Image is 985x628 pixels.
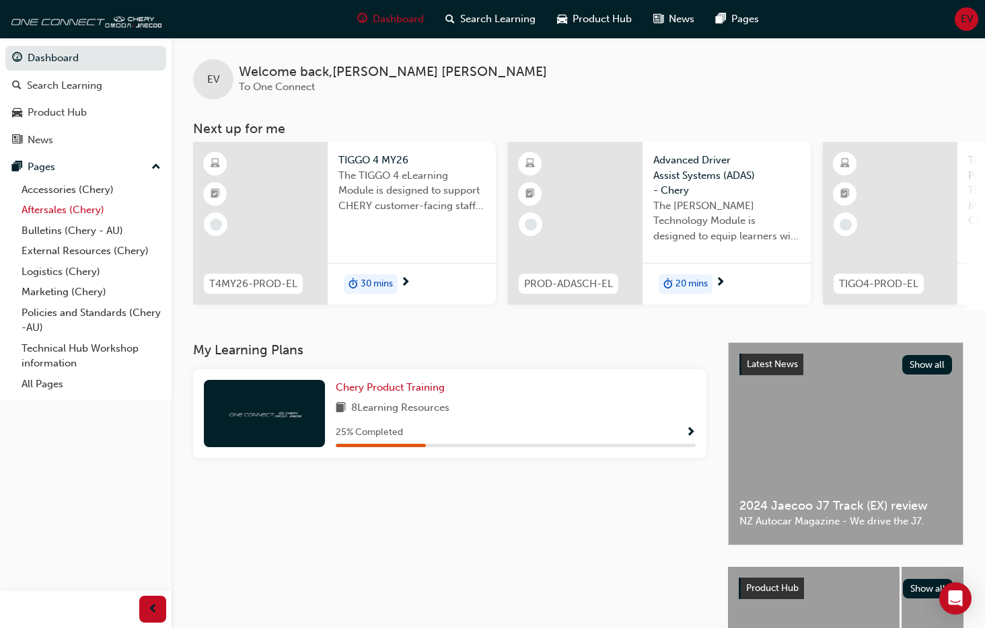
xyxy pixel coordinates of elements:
a: Product HubShow all [739,578,953,599]
span: duration-icon [349,276,358,293]
button: Pages [5,155,166,180]
a: Bulletins (Chery - AU) [16,221,166,241]
div: Pages [28,159,55,175]
a: T4MY26-PROD-ELTIGGO 4 MY26The TIGGO 4 eLearning Module is designed to support CHERY customer-faci... [193,142,496,305]
button: Show all [903,579,953,598]
span: learningRecordVerb_NONE-icon [210,219,222,231]
h3: My Learning Plans [193,342,706,358]
span: booktick-icon [211,186,220,203]
span: NZ Autocar Magazine - We drive the J7. [739,514,952,529]
button: EV [955,7,978,31]
div: News [28,132,53,148]
button: Show all [902,355,953,375]
span: learningRecordVerb_NONE-icon [525,219,537,231]
span: T4MY26-PROD-EL [209,276,297,292]
span: 20 mins [676,276,708,292]
a: News [5,128,166,153]
span: news-icon [12,134,22,147]
span: up-icon [151,159,161,176]
span: The TIGGO 4 eLearning Module is designed to support CHERY customer-facing staff with the product ... [338,168,485,214]
span: search-icon [445,11,455,28]
span: Product Hub [746,582,799,594]
span: Advanced Driver Assist Systems (ADAS) - Chery [653,153,800,198]
span: booktick-icon [840,186,850,203]
span: car-icon [557,11,567,28]
span: 8 Learning Resources [351,400,449,417]
h3: Next up for me [172,121,985,136]
a: Aftersales (Chery) [16,200,166,221]
span: booktick-icon [525,186,535,203]
div: Search Learning [27,78,102,93]
a: Search Learning [5,73,166,98]
span: News [669,11,694,27]
a: Policies and Standards (Chery -AU) [16,303,166,338]
span: pages-icon [12,161,22,173]
img: oneconnect [7,5,161,32]
a: pages-iconPages [705,5,770,33]
span: Pages [731,11,759,27]
span: prev-icon [148,601,158,618]
span: duration-icon [663,276,673,293]
div: Open Intercom Messenger [939,582,972,615]
span: 30 mins [361,276,393,292]
span: TIGGO 4 MY26 [338,153,485,168]
a: guage-iconDashboard [346,5,435,33]
span: guage-icon [12,52,22,65]
a: Accessories (Chery) [16,180,166,200]
img: oneconnect [227,407,301,420]
span: Show Progress [686,427,696,439]
span: guage-icon [357,11,367,28]
span: 2024 Jaecoo J7 Track (EX) review [739,498,952,514]
span: 25 % Completed [336,425,403,440]
a: PROD-ADASCH-ELAdvanced Driver Assist Systems (ADAS) - CheryThe [PERSON_NAME] Technology Module is... [508,142,811,305]
span: learningResourceType_ELEARNING-icon [840,155,850,173]
span: Search Learning [460,11,536,27]
a: news-iconNews [643,5,705,33]
span: pages-icon [716,11,726,28]
span: Dashboard [373,11,424,27]
span: learningRecordVerb_NONE-icon [840,219,852,231]
a: Dashboard [5,46,166,71]
button: Show Progress [686,424,696,441]
span: EV [207,72,219,87]
a: car-iconProduct Hub [546,5,643,33]
span: car-icon [12,107,22,119]
button: DashboardSearch LearningProduct HubNews [5,43,166,155]
a: Technical Hub Workshop information [16,338,166,374]
span: learningResourceType_ELEARNING-icon [211,155,220,173]
span: next-icon [400,277,410,289]
span: next-icon [715,277,725,289]
span: Latest News [747,358,798,370]
a: External Resources (Chery) [16,241,166,262]
a: Latest NewsShow all2024 Jaecoo J7 Track (EX) reviewNZ Autocar Magazine - We drive the J7. [728,342,963,545]
a: Chery Product Training [336,380,450,395]
span: Chery Product Training [336,381,445,393]
a: Marketing (Chery) [16,282,166,303]
a: All Pages [16,374,166,395]
span: news-icon [653,11,663,28]
a: Latest NewsShow all [739,354,952,375]
span: PROD-ADASCH-EL [524,276,613,292]
a: Product Hub [5,100,166,125]
span: Welcome back , [PERSON_NAME] [PERSON_NAME] [239,65,547,80]
span: book-icon [336,400,346,417]
span: TIGO4-PROD-EL [839,276,918,292]
span: EV [961,11,973,27]
a: search-iconSearch Learning [435,5,546,33]
span: The [PERSON_NAME] Technology Module is designed to equip learners with essential knowledge about ... [653,198,800,244]
span: To One Connect [239,81,315,93]
div: Product Hub [28,105,87,120]
span: search-icon [12,80,22,92]
span: learningResourceType_ELEARNING-icon [525,155,535,173]
a: Logistics (Chery) [16,262,166,282]
span: Product Hub [573,11,632,27]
